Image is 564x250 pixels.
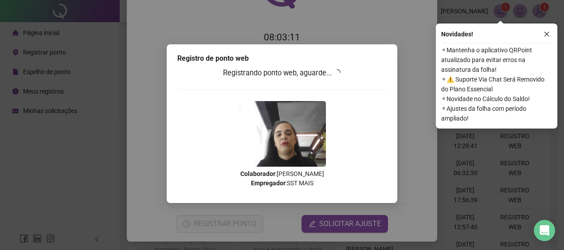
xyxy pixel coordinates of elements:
div: Open Intercom Messenger [534,220,555,241]
span: ⚬ Novidade no Cálculo do Saldo! [441,94,552,104]
h3: Registrando ponto web, aguarde... [177,67,387,79]
img: Z [238,101,326,167]
p: : [PERSON_NAME] : SST MAIS [177,169,387,188]
span: loading [333,69,341,76]
span: ⚬ Ajustes da folha com período ampliado! [441,104,552,123]
span: Novidades ! [441,29,473,39]
div: Registro de ponto web [177,53,387,64]
span: ⚬ ⚠️ Suporte Via Chat Será Removido do Plano Essencial [441,74,552,94]
span: close [544,31,550,37]
span: ⚬ Mantenha o aplicativo QRPoint atualizado para evitar erros na assinatura da folha! [441,45,552,74]
strong: Colaborador [240,170,275,177]
strong: Empregador [251,180,286,187]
